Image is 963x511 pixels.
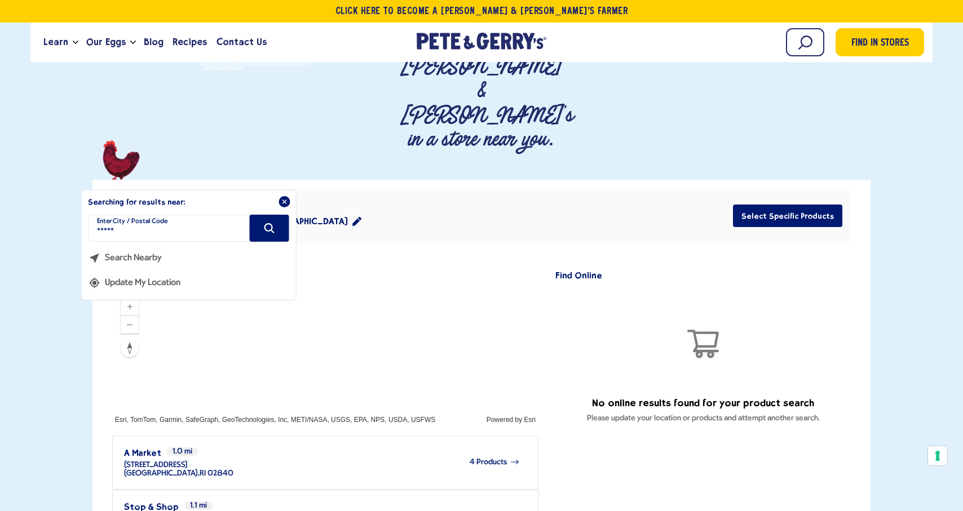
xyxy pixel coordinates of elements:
[139,27,168,57] a: Blog
[130,41,136,45] button: Open the dropdown menu for Our Eggs
[39,27,73,57] a: Learn
[217,35,267,49] span: Contact Us
[86,35,126,49] span: Our Eggs
[928,446,947,465] button: Your consent preferences for tracking technologies
[400,30,563,152] p: Find [PERSON_NAME] & [PERSON_NAME]'s in a store near you.
[212,27,271,57] a: Contact Us
[43,35,68,49] span: Learn
[168,27,211,57] a: Recipes
[173,35,207,49] span: Recipes
[836,28,924,56] a: Find in Stores
[851,36,909,51] span: Find in Stores
[786,28,824,56] input: Search
[73,41,78,45] button: Open the dropdown menu for Learn
[144,35,164,49] span: Blog
[82,27,130,57] a: Our Eggs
